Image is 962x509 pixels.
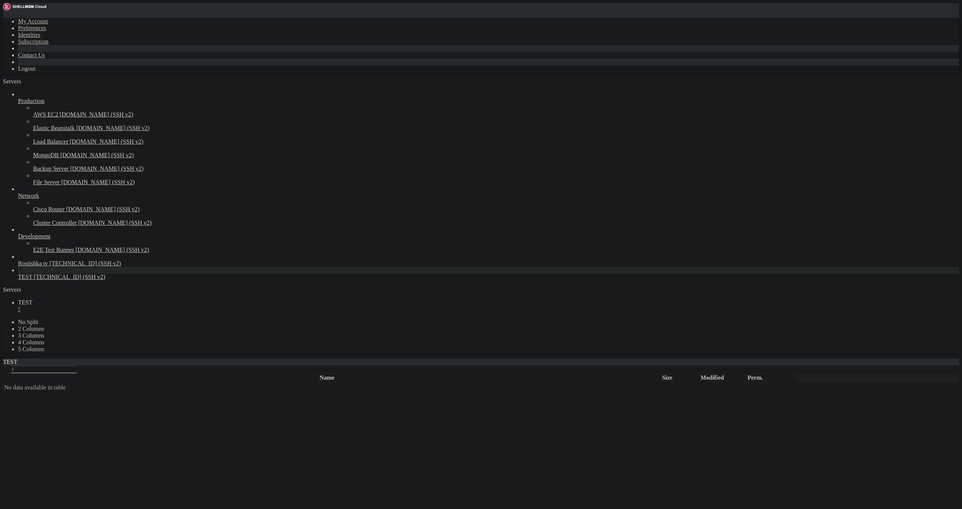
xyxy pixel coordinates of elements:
[33,111,959,118] a: AWS EC2 [DOMAIN_NAME] (SSH v2)
[33,152,959,159] a: MongoDB [DOMAIN_NAME] (SSH v2)
[76,247,149,253] span: [DOMAIN_NAME] (SSH v2)
[60,111,133,118] span: [DOMAIN_NAME] (SSH v2)
[3,286,959,293] div: Servers
[33,165,69,172] span: Backup Server
[33,179,60,185] span: File Server
[18,233,50,239] span: Development
[651,374,683,382] th: Size: activate to sort column ascending
[33,152,59,158] span: MongoDB
[18,267,959,280] li: TEST [TECHNICAL_ID] (SSH v2)
[3,3,46,11] img: Shellngn
[60,152,134,158] span: [DOMAIN_NAME] (SSH v2)
[18,332,44,339] a: 3 Columns
[33,111,58,118] span: AWS EC2
[18,91,959,186] li: Production
[18,274,959,280] a: TEST [TECHNICAL_ID] (SSH v2)
[33,199,959,213] li: Cisco Router [DOMAIN_NAME] (SSH v2)
[18,98,959,105] a: Production
[4,384,756,391] td: No data available in table
[4,374,650,382] th: Name: activate to sort column descending
[18,274,32,280] span: TEST
[33,247,74,253] span: E2E Test Runner
[3,359,17,365] span: TEST
[18,253,959,267] li: Rostishka tv [TECHNICAL_ID] (SSH v2)
[33,247,959,253] a: E2E Test Runner [DOMAIN_NAME] (SSH v2)
[33,132,959,145] li: Load Balancer [DOMAIN_NAME] (SSH v2)
[33,118,959,132] li: Elastic Beanstalk [DOMAIN_NAME] (SSH v2)
[18,18,48,24] a: My Account
[18,98,44,104] span: Production
[61,179,135,185] span: [DOMAIN_NAME] (SSH v2)
[18,65,35,72] a: Logout
[33,220,959,226] a: Cluster Controller [DOMAIN_NAME] (SSH v2)
[70,165,144,172] span: [DOMAIN_NAME] (SSH v2)
[18,226,959,253] li: Development
[33,220,77,226] span: Cluster Controller
[3,78,51,85] a: Servers
[18,326,44,332] a: 2 Columns
[18,306,959,313] a: 
[18,233,959,240] a: Development
[18,25,46,31] a: Preferences
[33,206,65,212] span: Cisco Router
[18,192,39,199] span: Network
[18,186,959,226] li: Network
[18,339,44,345] a: 4 Columns
[18,319,38,325] a: No Split
[684,374,740,382] th: Modified: activate to sort column ascending
[33,165,959,172] a: Backup Server [DOMAIN_NAME] (SSH v2)
[18,346,44,352] a: 5 Columns
[11,365,77,373] input: Current Folder
[33,206,959,213] a: Cisco Router [DOMAIN_NAME] (SSH v2)
[33,138,68,145] span: Load Balancer
[741,374,770,382] th: Perm.: activate to sort column ascending
[33,179,959,186] a: File Server [DOMAIN_NAME] (SSH v2)
[33,105,959,118] li: AWS EC2 [DOMAIN_NAME] (SSH v2)
[33,172,959,186] li: File Server [DOMAIN_NAME] (SSH v2)
[50,260,121,267] span: [TECHNICAL_ID] (SSH v2)
[78,220,152,226] span: [DOMAIN_NAME] (SSH v2)
[33,159,959,172] li: Backup Server [DOMAIN_NAME] (SSH v2)
[33,125,959,132] a: Elastic Beanstalk [DOMAIN_NAME] (SSH v2)
[76,125,150,131] span: [DOMAIN_NAME] (SSH v2)
[18,299,32,306] span: TEST
[18,32,41,38] a: Identities
[33,145,959,159] li: MongoDB [DOMAIN_NAME] (SSH v2)
[66,206,140,212] span: [DOMAIN_NAME] (SSH v2)
[70,138,144,145] span: [DOMAIN_NAME] (SSH v2)
[3,78,21,85] span: Servers
[33,240,959,253] li: E2E Test Runner [DOMAIN_NAME] (SSH v2)
[18,299,959,313] a: TEST
[34,274,105,280] span: [TECHNICAL_ID] (SSH v2)
[18,260,959,267] a: Rostishka tv [TECHNICAL_ID] (SSH v2)
[33,138,959,145] a: Load Balancer [DOMAIN_NAME] (SSH v2)
[33,125,75,131] span: Elastic Beanstalk
[18,192,959,199] a: Network
[33,213,959,226] li: Cluster Controller [DOMAIN_NAME] (SSH v2)
[18,38,48,45] a: Subscription
[18,260,48,267] span: Rostishka tv
[18,52,45,58] a: Contact Us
